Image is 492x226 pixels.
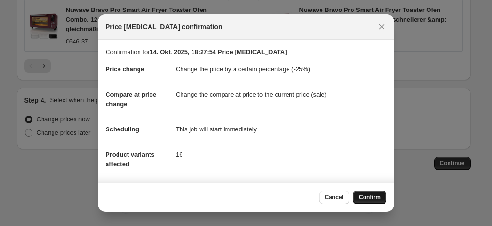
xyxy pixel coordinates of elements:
[106,22,223,32] span: Price [MEDICAL_DATA] confirmation
[176,82,386,107] dd: Change the compare at price to the current price (sale)
[353,191,386,204] button: Confirm
[106,151,155,168] span: Product variants affected
[176,142,386,167] dd: 16
[150,48,287,55] b: 14. Okt. 2025, 18:27:54 Price [MEDICAL_DATA]
[375,20,388,33] button: Close
[325,194,343,201] span: Cancel
[176,117,386,142] dd: This job will start immediately.
[359,194,381,201] span: Confirm
[106,65,144,73] span: Price change
[176,57,386,82] dd: Change the price by a certain percentage (-25%)
[106,91,156,108] span: Compare at price change
[106,47,386,57] p: Confirmation for
[106,126,139,133] span: Scheduling
[319,191,349,204] button: Cancel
